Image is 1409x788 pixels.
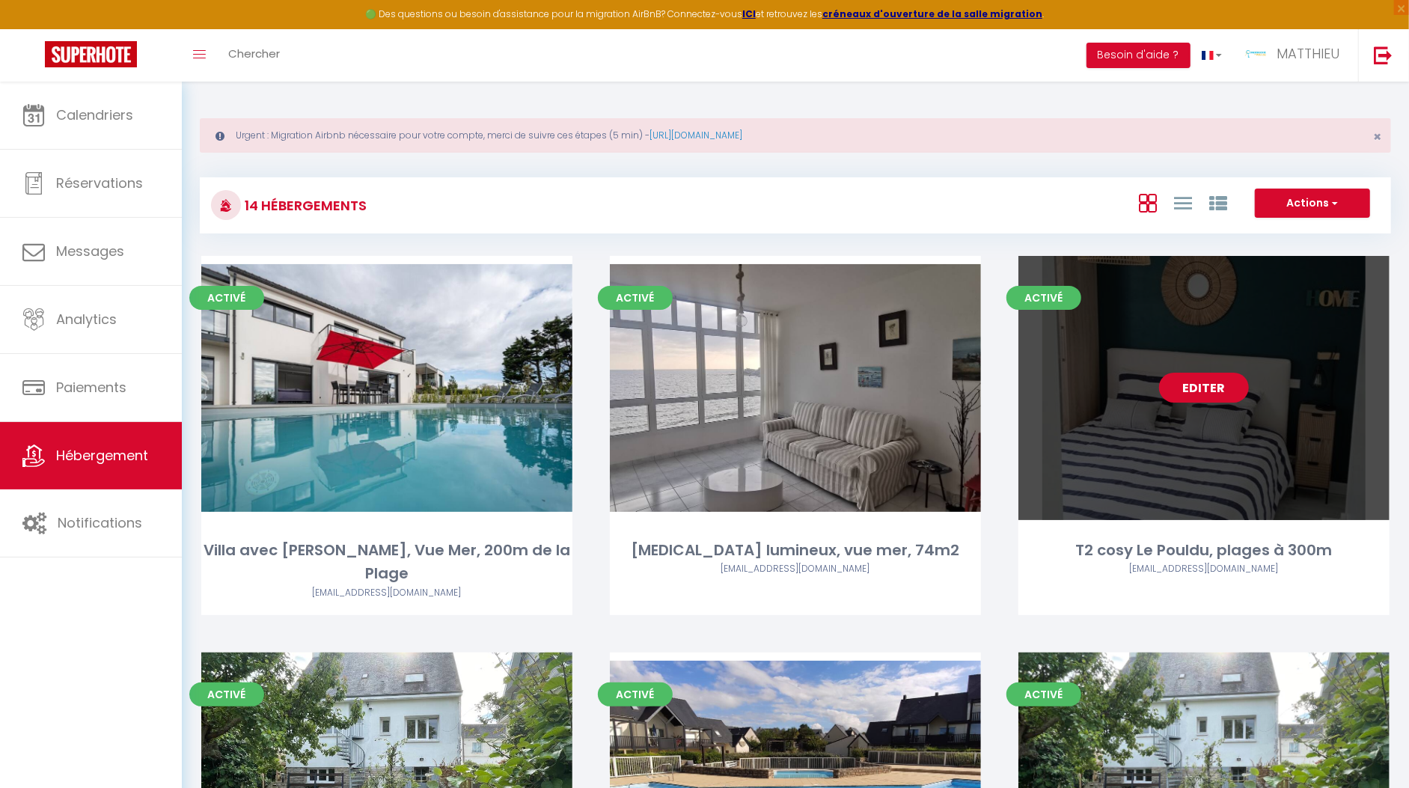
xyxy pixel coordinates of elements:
div: Airbnb [610,562,981,576]
div: Airbnb [201,586,572,600]
img: ... [1244,43,1267,65]
span: MATTHIEU [1277,44,1339,63]
a: ... MATTHIEU [1233,29,1358,82]
div: Airbnb [1018,562,1390,576]
span: Activé [1006,682,1081,706]
a: Chercher [217,29,291,82]
button: Besoin d'aide ? [1086,43,1191,68]
span: Analytics [56,310,117,329]
span: Messages [56,242,124,260]
span: Réservations [56,174,143,192]
button: Close [1373,130,1381,144]
div: Villa avec [PERSON_NAME], Vue Mer, 200m de la Plage [201,539,572,586]
a: Vue en Box [1139,190,1157,215]
span: × [1373,127,1381,146]
span: Paiements [56,378,126,397]
span: Activé [1006,286,1081,310]
span: Chercher [228,46,280,61]
a: Vue en Liste [1174,190,1192,215]
div: T2 cosy Le Pouldu, plages à 300m [1018,539,1390,562]
span: Calendriers [56,106,133,124]
img: logout [1374,46,1393,64]
div: Urgent : Migration Airbnb nécessaire pour votre compte, merci de suivre ces étapes (5 min) - [200,118,1391,153]
a: [URL][DOMAIN_NAME] [650,129,742,141]
span: Hébergement [56,446,148,465]
a: Editer [1159,373,1249,403]
span: Activé [189,286,264,310]
a: Vue par Groupe [1209,190,1227,215]
img: Super Booking [45,41,137,67]
span: Activé [598,682,673,706]
span: Activé [189,682,264,706]
button: Ouvrir le widget de chat LiveChat [12,6,57,51]
span: Notifications [58,513,142,532]
span: Activé [598,286,673,310]
h3: 14 Hébergements [241,189,367,222]
a: ICI [742,7,756,20]
button: Actions [1255,189,1370,219]
a: créneaux d'ouverture de la salle migration [822,7,1042,20]
div: [MEDICAL_DATA] lumineux, vue mer, 74m2 [610,539,981,562]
